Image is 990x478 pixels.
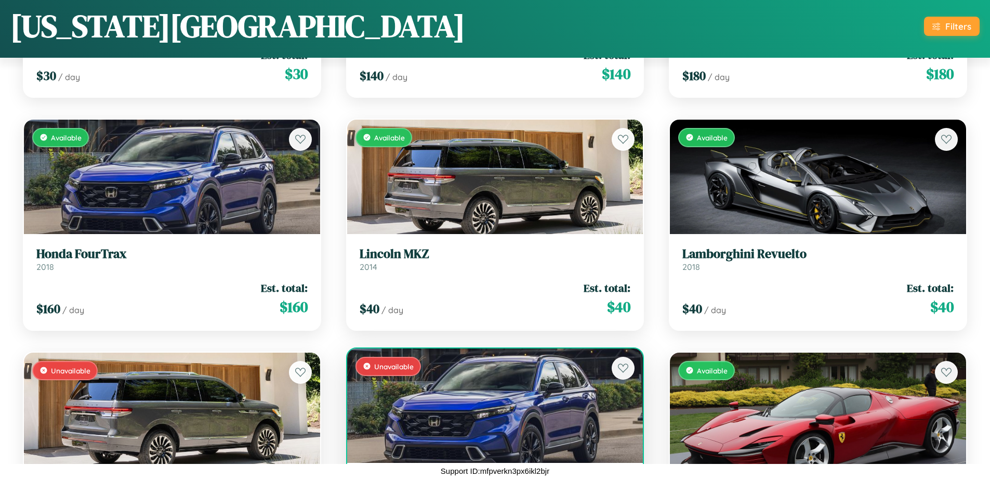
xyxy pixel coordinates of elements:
span: 2018 [36,262,54,272]
span: $ 30 [36,67,56,84]
h3: Lincoln MKZ [360,247,631,262]
span: / day [704,305,726,315]
span: Unavailable [51,366,90,375]
h1: [US_STATE][GEOGRAPHIC_DATA] [10,5,465,47]
span: $ 140 [360,67,384,84]
a: Lamborghini Revuelto2018 [682,247,954,272]
span: Available [374,133,405,142]
span: / day [381,305,403,315]
h3: Honda FourTrax [36,247,308,262]
span: Est. total: [261,280,308,295]
a: Lincoln MKZ2014 [360,247,631,272]
span: $ 40 [682,300,702,317]
span: / day [58,72,80,82]
span: / day [708,72,730,82]
p: Support ID: mfpverkn3px6ikl2bjr [441,464,549,478]
span: $ 40 [607,296,630,317]
span: $ 160 [36,300,60,317]
span: 2018 [682,262,700,272]
span: $ 180 [682,67,706,84]
span: $ 30 [285,63,308,84]
span: / day [386,72,407,82]
span: / day [62,305,84,315]
span: Est. total: [584,280,630,295]
button: Filters [924,17,980,36]
div: Filters [945,21,971,32]
span: $ 40 [930,296,954,317]
span: Available [697,133,728,142]
span: 2014 [360,262,377,272]
span: Available [51,133,82,142]
span: Est. total: [907,280,954,295]
span: $ 40 [360,300,379,317]
span: Available [697,366,728,375]
h3: Lamborghini Revuelto [682,247,954,262]
span: $ 180 [926,63,954,84]
span: $ 140 [602,63,630,84]
span: Unavailable [374,362,414,371]
span: $ 160 [280,296,308,317]
a: Honda FourTrax2018 [36,247,308,272]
